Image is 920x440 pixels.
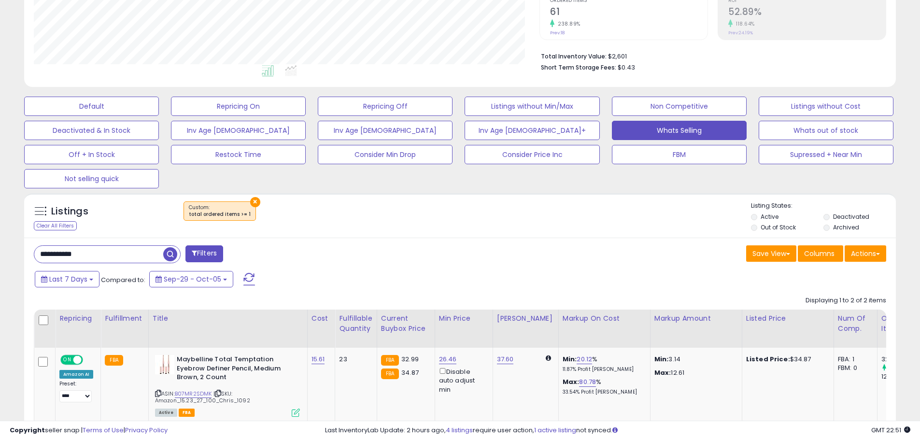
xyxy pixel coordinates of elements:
p: 12.61 [654,369,735,377]
a: Privacy Policy [125,426,168,435]
span: 2025-10-13 22:51 GMT [871,426,910,435]
button: Whats Selling [612,121,747,140]
div: Repricing [59,313,97,324]
button: Listings without Min/Max [465,97,599,116]
div: [PERSON_NAME] [497,313,554,324]
div: seller snap | | [10,426,168,435]
span: Compared to: [101,275,145,284]
button: Sep-29 - Oct-05 [149,271,233,287]
div: FBM: 0 [838,364,870,372]
b: Max: [563,377,580,386]
div: Markup on Cost [563,313,646,324]
span: OFF [82,356,97,364]
small: 118.64% [733,20,755,28]
div: Markup Amount [654,313,738,324]
b: Total Inventory Value: [541,52,607,60]
div: % [563,355,643,373]
button: Inv Age [DEMOGRAPHIC_DATA] [171,121,306,140]
div: $34.87 [746,355,826,364]
button: Filters [185,245,223,262]
div: Clear All Filters [34,221,77,230]
b: Short Term Storage Fees: [541,63,616,71]
div: Listed Price [746,313,830,324]
span: Custom: [189,204,251,218]
div: Cost [311,313,331,324]
a: Terms of Use [83,426,124,435]
strong: Min: [654,355,669,364]
a: 20.12 [577,355,592,364]
button: Last 7 Days [35,271,99,287]
a: 1 active listing [534,426,576,435]
li: $2,601 [541,50,879,61]
button: Inv Age [DEMOGRAPHIC_DATA]+ [465,121,599,140]
a: 80.78 [579,377,596,387]
div: Current Buybox Price [381,313,431,334]
span: All listings currently available for purchase on Amazon [155,409,177,417]
a: 15.61 [311,355,325,364]
button: × [250,197,260,207]
div: Last InventoryLab Update: 2 hours ago, require user action, not synced. [325,426,910,435]
img: 31qo4T5J-sL._SL40_.jpg [155,355,174,374]
p: 33.54% Profit [PERSON_NAME] [563,389,643,396]
span: Columns [804,249,835,258]
label: Active [761,213,778,221]
div: Fulfillable Quantity [339,313,372,334]
div: 23 [339,355,369,364]
button: Not selling quick [24,169,159,188]
div: total ordered items >= 1 [189,211,251,218]
div: Num of Comp. [838,313,873,334]
h2: 61 [550,6,708,19]
button: Actions [845,245,886,262]
div: Title [153,313,303,324]
span: Sep-29 - Oct-05 [164,274,221,284]
div: Fulfillment [105,313,144,324]
span: FBA [179,409,195,417]
div: Ordered Items [881,313,917,334]
div: % [563,378,643,396]
div: Preset: [59,381,93,402]
button: Off + In Stock [24,145,159,164]
div: Amazon AI [59,370,93,379]
th: The percentage added to the cost of goods (COGS) that forms the calculator for Min & Max prices. [558,310,650,348]
small: FBA [381,355,399,366]
p: Listing States: [751,201,896,211]
small: Prev: 18 [550,30,565,36]
div: Min Price [439,313,489,324]
label: Deactivated [833,213,869,221]
div: FBA: 1 [838,355,870,364]
button: Repricing Off [318,97,453,116]
a: B07MR2SDMK [175,390,212,398]
span: 32.99 [401,355,419,364]
p: 3.14 [654,355,735,364]
span: $0.43 [618,63,635,72]
button: Restock Time [171,145,306,164]
button: Repricing On [171,97,306,116]
b: Maybelline Total Temptation Eyebrow Definer Pencil, Medium Brown, 2 Count [177,355,294,384]
a: 37.60 [497,355,514,364]
div: Displaying 1 to 2 of 2 items [806,296,886,305]
small: FBA [381,369,399,379]
button: Deactivated & In Stock [24,121,159,140]
a: 4 listings [446,426,473,435]
div: Disable auto adjust min [439,366,485,394]
span: Last 7 Days [49,274,87,284]
strong: Max: [654,368,671,377]
label: Out of Stock [761,223,796,231]
span: | SKU: Amazon_15.23_27_100_Chris_1092 [155,390,250,404]
button: Consider Price Inc [465,145,599,164]
button: Whats out of stock [759,121,893,140]
small: FBA [105,355,123,366]
p: 11.87% Profit [PERSON_NAME] [563,366,643,373]
button: Non Competitive [612,97,747,116]
button: Listings without Cost [759,97,893,116]
button: Default [24,97,159,116]
button: Consider Min Drop [318,145,453,164]
button: Inv Age [DEMOGRAPHIC_DATA] [318,121,453,140]
h5: Listings [51,205,88,218]
b: Listed Price: [746,355,790,364]
label: Archived [833,223,859,231]
span: 34.87 [401,368,419,377]
button: Supressed + Near Min [759,145,893,164]
button: Columns [798,245,843,262]
b: Min: [563,355,577,364]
